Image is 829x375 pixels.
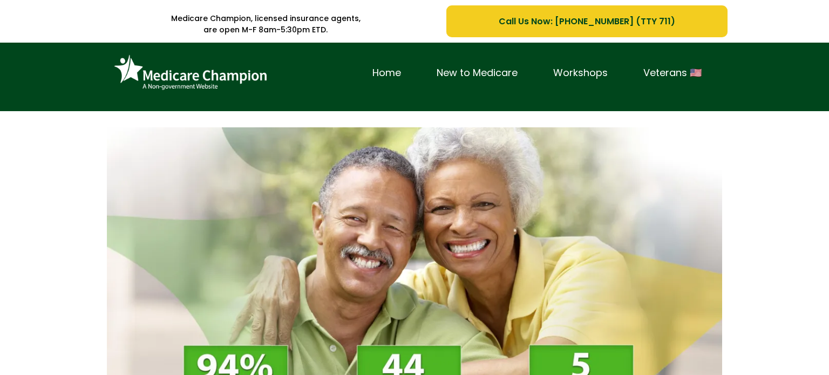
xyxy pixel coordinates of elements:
[355,65,419,81] a: Home
[110,51,271,95] img: Brand Logo
[535,65,626,81] a: Workshops
[101,24,430,36] p: are open M-F 8am-5:30pm ETD.
[446,5,728,37] a: Call Us Now: 1-833-823-1990 (TTY 711)
[419,65,535,81] a: New to Medicare
[626,65,719,81] a: Veterans 🇺🇸
[499,15,675,28] span: Call Us Now: [PHONE_NUMBER] (TTY 711)
[101,13,430,24] p: Medicare Champion, licensed insurance agents,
